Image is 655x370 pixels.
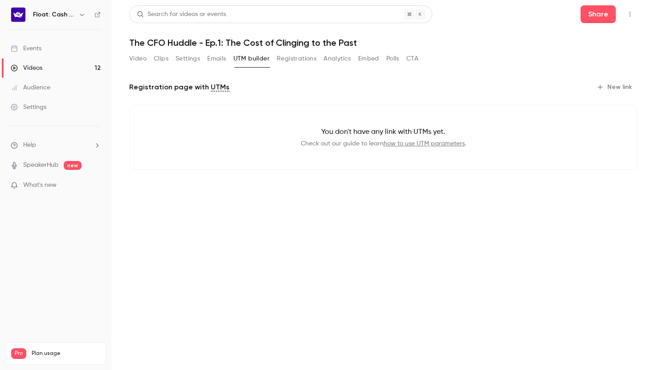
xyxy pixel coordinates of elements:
[32,350,100,357] span: Plan usage
[358,52,379,66] button: Embed
[137,10,226,19] div: Search for videos or events
[11,8,25,22] img: Float: Cash Flow Intelligence Series
[384,141,465,147] a: how to use UTM parameters
[277,52,316,66] button: Registrations
[129,82,229,92] p: Registration page with
[11,348,26,359] span: Pro
[11,64,42,72] div: Videos
[90,181,101,189] iframe: Noticeable Trigger
[323,52,351,66] button: Analytics
[23,141,36,150] span: Help
[11,103,46,112] div: Settings
[11,44,41,53] div: Events
[154,52,168,66] button: Clips
[593,80,637,94] button: New link
[386,52,399,66] button: Polls
[233,52,270,66] button: UTM builder
[623,7,637,21] button: Top Bar Actions
[23,181,57,190] span: What's new
[581,5,616,23] button: Share
[176,52,200,66] button: Settings
[129,37,637,48] h1: The CFO Huddle - Ep.1: The Cost of Clinging to the Past
[11,83,50,92] div: Audience
[144,139,622,148] p: Check out our guide to learn .
[129,52,147,66] button: Video
[207,52,226,66] button: Emails
[406,52,418,66] button: CTA
[211,82,229,92] a: UTMs
[144,127,622,137] p: You don't have any link with UTMs yet.
[33,10,75,19] h6: Float: Cash Flow Intelligence Series
[23,161,58,170] a: SpeakerHub
[64,161,82,170] span: new
[11,141,101,150] li: help-dropdown-opener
